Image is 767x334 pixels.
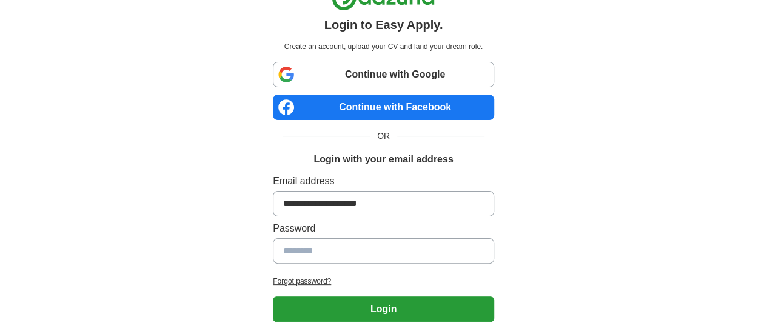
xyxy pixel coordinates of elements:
[370,130,397,142] span: OR
[273,174,494,189] label: Email address
[275,41,492,52] p: Create an account, upload your CV and land your dream role.
[273,276,494,287] a: Forgot password?
[313,152,453,167] h1: Login with your email address
[324,16,443,34] h1: Login to Easy Apply.
[273,62,494,87] a: Continue with Google
[273,95,494,120] a: Continue with Facebook
[273,221,494,236] label: Password
[273,296,494,322] button: Login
